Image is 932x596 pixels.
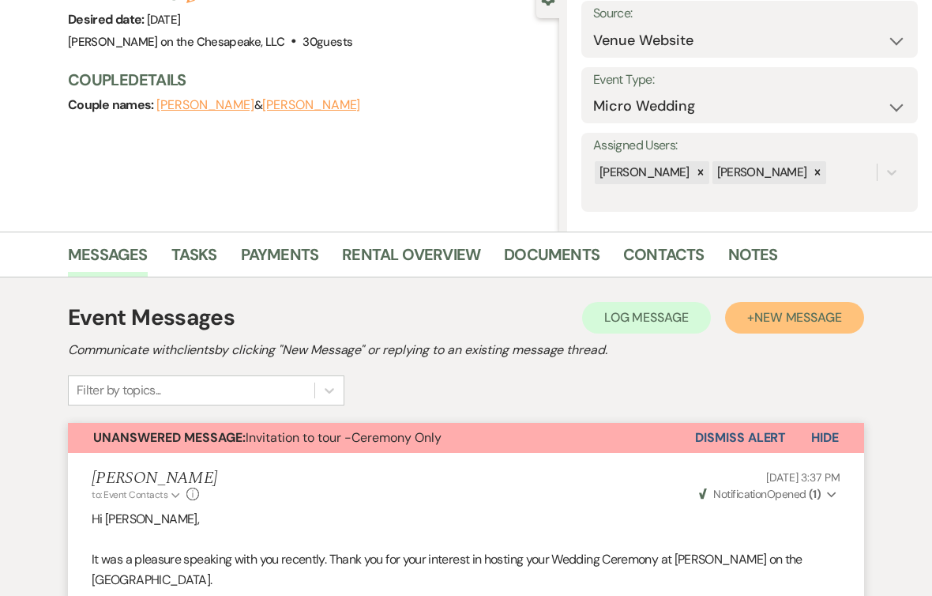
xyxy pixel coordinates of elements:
[92,488,182,502] button: to: Event Contacts
[68,423,695,453] button: Unanswered Message:Invitation to tour -Ceremony Only
[92,551,802,588] span: It was a pleasure speaking with you recently. Thank you for your interest in hosting your Wedding...
[93,429,246,446] strong: Unanswered Message:
[728,242,778,277] a: Notes
[593,134,906,157] label: Assigned Users:
[241,242,319,277] a: Payments
[593,69,906,92] label: Event Type:
[595,161,692,184] div: [PERSON_NAME]
[623,242,705,277] a: Contacts
[68,341,864,360] h2: Communicate with clients by clicking "New Message" or replying to an existing message thread.
[504,242,599,277] a: Documents
[713,487,766,501] span: Notification
[695,423,786,453] button: Dismiss Alert
[156,99,254,111] button: [PERSON_NAME]
[604,309,689,326] span: Log Message
[68,34,284,50] span: [PERSON_NAME] on the Chesapeake, LLC
[68,301,235,334] h1: Event Messages
[68,242,148,277] a: Messages
[92,469,217,488] h5: [PERSON_NAME]
[68,96,156,113] span: Couple names:
[93,429,442,446] span: Invitation to tour -Ceremony Only
[262,99,360,111] button: [PERSON_NAME]
[77,381,161,400] div: Filter by topics...
[342,242,480,277] a: Rental Overview
[811,429,839,446] span: Hide
[786,423,864,453] button: Hide
[68,11,147,28] span: Desired date:
[92,509,840,530] p: Hi [PERSON_NAME],
[809,487,821,501] strong: ( 1 )
[725,302,864,334] button: +New Message
[699,487,821,501] span: Opened
[171,242,217,277] a: Tasks
[156,97,360,113] span: &
[593,2,906,25] label: Source:
[147,12,180,28] span: [DATE]
[697,486,840,503] button: NotificationOpened (1)
[92,488,167,501] span: to: Event Contacts
[712,161,810,184] div: [PERSON_NAME]
[68,69,543,91] h3: Couple Details
[754,309,842,326] span: New Message
[303,34,352,50] span: 30 guests
[582,302,711,334] button: Log Message
[766,470,840,485] span: [DATE] 3:37 PM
